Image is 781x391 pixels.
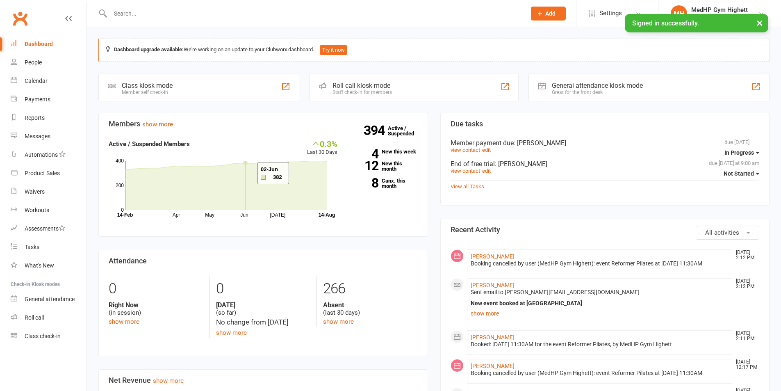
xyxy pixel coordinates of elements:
[109,277,203,301] div: 0
[451,168,480,174] a: view contact
[11,290,87,309] a: General attendance kiosk mode
[482,168,491,174] a: edit
[471,289,640,295] span: Sent email to [PERSON_NAME][EMAIL_ADDRESS][DOMAIN_NAME]
[350,178,418,189] a: 8Canx. this month
[724,166,759,181] button: Not Started
[307,139,337,148] div: 0.3%
[109,301,203,317] div: (in session)
[11,35,87,53] a: Dashboard
[632,19,699,27] span: Signed in successfully.
[451,147,480,153] a: view contact
[25,262,54,269] div: What's New
[350,148,378,160] strong: 4
[108,8,520,19] input: Search...
[531,7,566,21] button: Add
[11,256,87,275] a: What's New
[25,133,50,139] div: Messages
[216,317,310,328] div: No change from [DATE]
[350,160,378,172] strong: 12
[109,376,418,384] h3: Net Revenue
[323,277,417,301] div: 266
[732,359,759,370] time: [DATE] 12:17 PM
[216,277,310,301] div: 0
[471,334,515,341] a: [PERSON_NAME]
[10,8,30,29] a: Clubworx
[11,327,87,345] a: Class kiosk mode
[671,5,687,22] div: MH
[552,82,643,89] div: General attendance kiosk mode
[482,147,491,153] a: edit
[350,149,418,154] a: 4New this week
[471,363,515,369] a: [PERSON_NAME]
[25,41,53,47] div: Dashboard
[364,124,388,137] strong: 394
[691,6,748,14] div: MedHP Gym Highett
[25,244,39,250] div: Tasks
[471,308,729,319] a: show more
[109,257,418,265] h3: Attendance
[332,89,392,95] div: Staff check-in for members
[599,4,622,23] span: Settings
[142,121,173,128] a: show more
[122,82,173,89] div: Class kiosk mode
[25,170,60,176] div: Product Sales
[11,146,87,164] a: Automations
[732,331,759,341] time: [DATE] 2:11 PM
[25,333,61,339] div: Class check-in
[388,119,424,142] a: 394Active / Suspended
[323,318,354,325] a: show more
[696,226,759,240] button: All activities
[471,282,515,288] a: [PERSON_NAME]
[11,238,87,256] a: Tasks
[471,300,729,307] div: New event booked at [GEOGRAPHIC_DATA]
[216,329,247,336] a: show more
[153,377,184,384] a: show more
[471,370,729,377] div: Booking cancelled by user (MedHP Gym Highett): event Reformer Pilates at [DATE] 11:30AM
[514,139,566,147] span: : [PERSON_NAME]
[25,207,49,213] div: Workouts
[332,82,392,89] div: Roll call kiosk mode
[11,109,87,127] a: Reports
[752,14,767,32] button: ×
[11,53,87,72] a: People
[114,46,184,53] strong: Dashboard upgrade available:
[323,301,417,317] div: (last 30 days)
[350,161,418,171] a: 12New this month
[451,183,484,190] a: View all Tasks
[724,149,754,156] span: In Progress
[109,140,190,148] strong: Active / Suspended Members
[451,120,760,128] h3: Due tasks
[323,301,417,309] strong: Absent
[11,309,87,327] a: Roll call
[25,225,65,232] div: Assessments
[705,229,739,236] span: All activities
[216,301,310,309] strong: [DATE]
[691,14,748,21] div: MedHP
[724,145,759,160] button: In Progress
[25,188,45,195] div: Waivers
[98,39,770,62] div: We're working on an update to your Clubworx dashboard.
[451,226,760,234] h3: Recent Activity
[122,89,173,95] div: Member self check-in
[471,260,729,267] div: Booking cancelled by user (MedHP Gym Highett): event Reformer Pilates at [DATE] 11:30AM
[552,89,643,95] div: Great for the front desk
[11,90,87,109] a: Payments
[307,139,337,157] div: Last 30 Days
[350,177,378,189] strong: 8
[11,220,87,238] a: Assessments
[25,314,44,321] div: Roll call
[545,10,556,17] span: Add
[109,301,203,309] strong: Right Now
[109,318,139,325] a: show more
[25,78,48,84] div: Calendar
[732,250,759,261] time: [DATE] 2:12 PM
[451,139,760,147] div: Member payment due
[11,201,87,220] a: Workouts
[25,96,50,103] div: Payments
[732,279,759,289] time: [DATE] 2:12 PM
[25,296,75,302] div: General attendance
[724,170,754,177] span: Not Started
[11,127,87,146] a: Messages
[471,253,515,260] a: [PERSON_NAME]
[11,164,87,183] a: Product Sales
